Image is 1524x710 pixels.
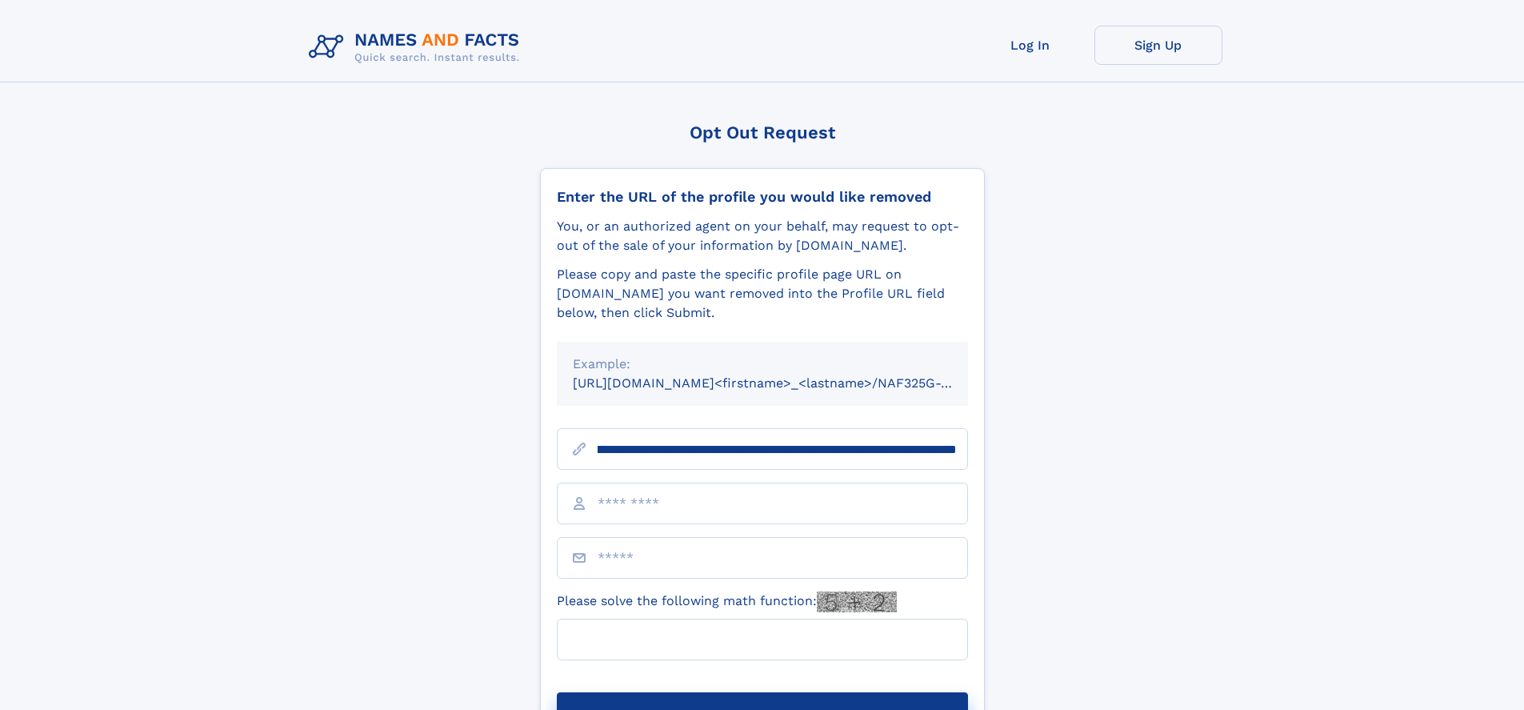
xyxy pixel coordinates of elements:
[557,188,968,206] div: Enter the URL of the profile you would like removed
[540,122,985,142] div: Opt Out Request
[557,217,968,255] div: You, or an authorized agent on your behalf, may request to opt-out of the sale of your informatio...
[1094,26,1222,65] a: Sign Up
[557,265,968,323] div: Please copy and paste the specific profile page URL on [DOMAIN_NAME] you want removed into the Pr...
[966,26,1094,65] a: Log In
[557,592,897,612] label: Please solve the following math function:
[302,26,533,69] img: Logo Names and Facts
[573,355,952,374] div: Example:
[573,375,998,391] small: [URL][DOMAIN_NAME]<firstname>_<lastname>/NAF325G-xxxxxxxx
